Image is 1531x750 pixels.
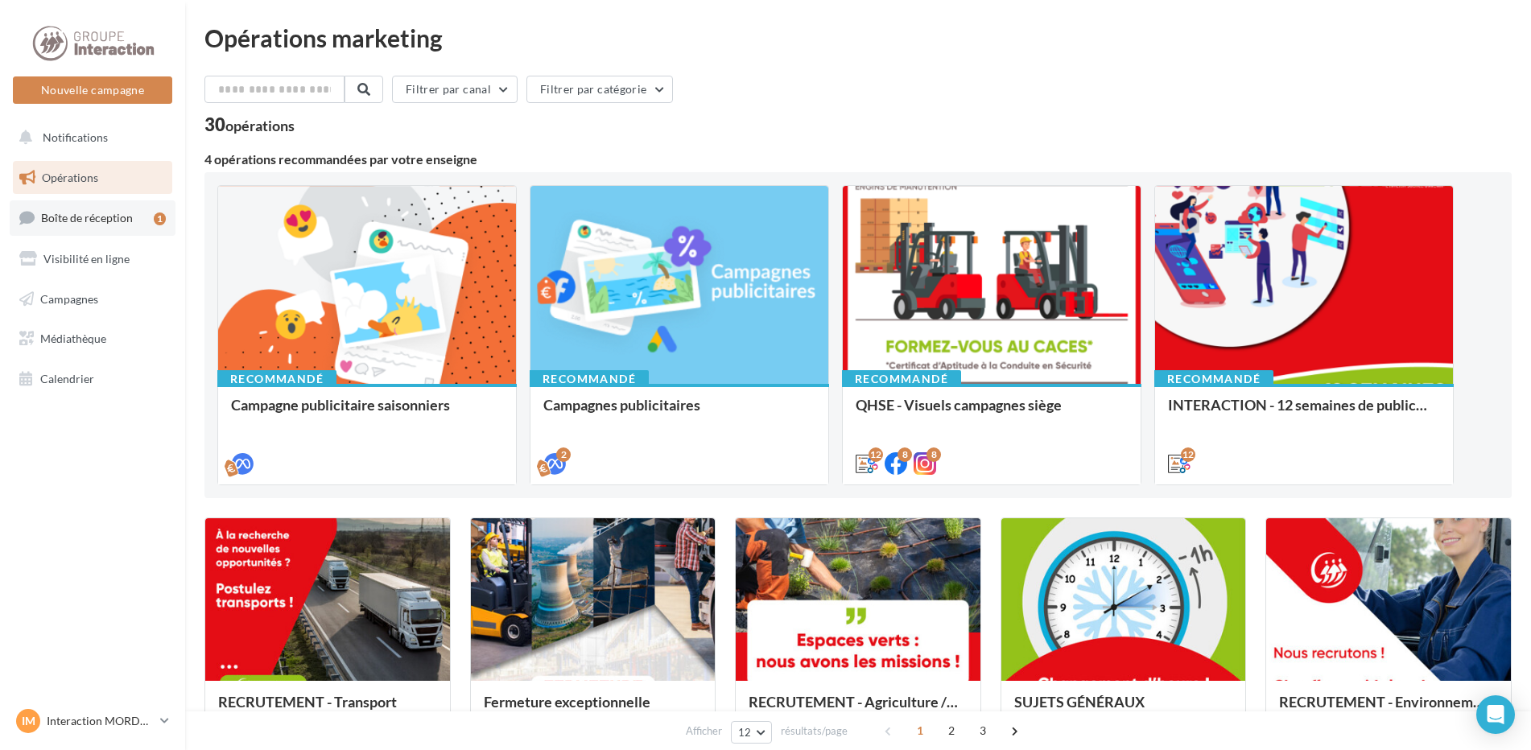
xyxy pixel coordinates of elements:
div: Open Intercom Messenger [1476,695,1515,734]
div: Campagnes publicitaires [543,397,815,429]
div: 30 [204,116,295,134]
a: IM Interaction MORDELLES [13,706,172,736]
a: Boîte de réception1 [10,200,175,235]
div: 4 opérations recommandées par votre enseigne [204,153,1512,166]
div: 12 [869,447,883,462]
div: Campagne publicitaire saisonniers [231,397,503,429]
div: 8 [898,447,912,462]
a: Campagnes [10,282,175,316]
div: RECRUTEMENT - Environnement [1279,694,1498,726]
p: Interaction MORDELLES [47,713,154,729]
a: Opérations [10,161,175,195]
span: Boîte de réception [41,211,133,225]
div: Fermeture exceptionnelle [484,694,703,726]
button: Filtrer par canal [392,76,518,103]
button: 12 [731,721,772,744]
span: 3 [970,718,996,744]
a: Calendrier [10,362,175,396]
span: Opérations [42,171,98,184]
a: Visibilité en ligne [10,242,175,276]
div: SUJETS GÉNÉRAUX [1014,694,1233,726]
span: IM [22,713,35,729]
div: INTERACTION - 12 semaines de publication [1168,397,1440,429]
button: Filtrer par catégorie [526,76,673,103]
button: Nouvelle campagne [13,76,172,104]
a: Médiathèque [10,322,175,356]
div: opérations [225,118,295,133]
span: Notifications [43,130,108,144]
div: Recommandé [842,370,961,388]
div: Recommandé [530,370,649,388]
div: RECRUTEMENT - Transport [218,694,437,726]
span: Campagnes [40,291,98,305]
div: RECRUTEMENT - Agriculture / Espaces verts [749,694,968,726]
button: Notifications [10,121,169,155]
div: 12 [1181,447,1195,462]
span: Médiathèque [40,332,106,345]
div: 1 [154,212,166,225]
div: Opérations marketing [204,26,1512,50]
span: Calendrier [40,372,94,385]
span: résultats/page [781,723,848,739]
span: 12 [738,726,752,739]
div: 8 [926,447,941,462]
div: QHSE - Visuels campagnes siège [856,397,1128,429]
span: 1 [907,718,933,744]
div: 2 [556,447,571,462]
div: Recommandé [1154,370,1273,388]
span: Visibilité en ligne [43,252,130,266]
span: 2 [939,718,964,744]
div: Recommandé [217,370,336,388]
span: Afficher [686,723,722,739]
